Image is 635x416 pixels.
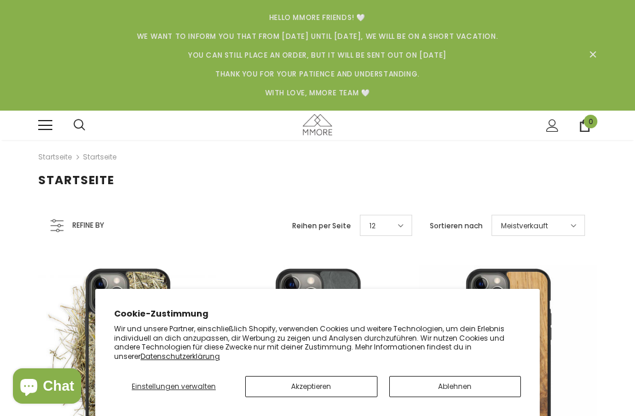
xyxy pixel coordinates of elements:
[114,308,521,320] h2: Cookie-Zustimmung
[584,115,597,128] span: 0
[9,368,85,407] inbox-online-store-chat: Onlineshop-Chat von Shopify
[53,87,582,99] p: With Love, MMORE Team 🤍
[38,172,114,188] span: Startseite
[114,376,233,397] button: Einstellungen verwalten
[72,219,104,232] span: Refine by
[53,31,582,42] p: We want to inform you that from [DATE] until [DATE], we will be on a short vacation.
[53,68,582,80] p: Thank you for your patience and understanding.
[245,376,377,397] button: Akzeptieren
[83,152,116,162] a: Startseite
[430,220,483,232] label: Sortieren nach
[303,114,332,135] img: MMORE Cases
[53,12,582,24] p: Hello MMORE Friends! 🤍
[141,351,220,361] a: Datenschutzerklärung
[501,220,548,232] span: Meistverkauft
[53,49,582,61] p: You can still place an order, but it will be sent out on [DATE]
[132,381,216,391] span: Einstellungen verwalten
[389,376,522,397] button: Ablehnen
[114,324,521,361] p: Wir und unsere Partner, einschließlich Shopify, verwenden Cookies und weitere Technologien, um de...
[579,119,591,132] a: 0
[369,220,376,232] span: 12
[292,220,351,232] label: Reihen per Seite
[38,150,72,164] a: Startseite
